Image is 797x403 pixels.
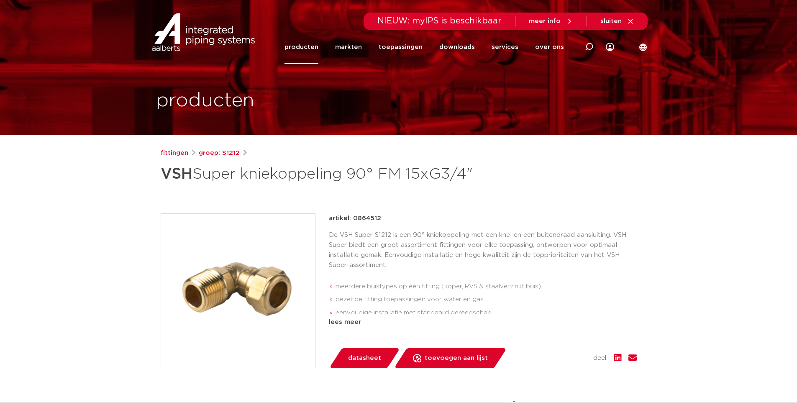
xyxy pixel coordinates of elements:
li: eenvoudige installatie met standaard gereedschap [336,306,637,320]
a: over ons [535,30,564,64]
a: datasheet [329,348,400,368]
a: groep: S1212 [199,148,240,158]
p: artikel: 0864512 [329,213,381,223]
span: toevoegen aan lijst [425,352,488,365]
div: lees meer [329,317,637,327]
a: markten [335,30,362,64]
a: sluiten [600,18,634,25]
h1: Super kniekoppeling 90° FM 15xG3/4" [161,162,475,187]
strong: VSH [161,167,192,182]
a: fittingen [161,148,188,158]
div: my IPS [606,30,614,64]
span: datasheet [348,352,381,365]
span: sluiten [600,18,622,24]
a: services [492,30,518,64]
li: meerdere buistypes op één fitting (koper, RVS & staalverzinkt buis) [336,280,637,293]
nav: Menu [284,30,564,64]
a: downloads [439,30,475,64]
a: meer info [529,18,573,25]
span: deel: [593,353,607,363]
img: Product Image for VSH Super kniekoppeling 90° FM 15xG3/4" [161,214,315,368]
li: dezelfde fitting toepassingen voor water en gas [336,293,637,306]
h1: producten [156,87,254,114]
a: toepassingen [379,30,423,64]
span: meer info [529,18,561,24]
span: NIEUW: myIPS is beschikbaar [377,17,502,25]
a: producten [284,30,318,64]
p: De VSH Super S1212 is een 90° kniekoppeling met een knel en een buitendraad aansluiting. VSH Supe... [329,230,637,270]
